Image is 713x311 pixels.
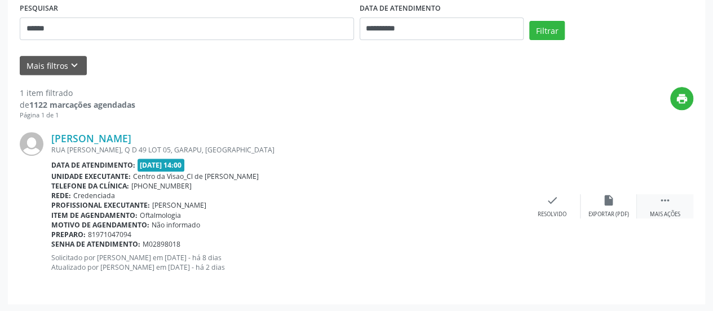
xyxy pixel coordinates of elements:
[51,220,149,230] b: Motivo de agendamento:
[676,93,688,105] i: print
[68,59,81,72] i: keyboard_arrow_down
[51,145,524,155] div: RUA [PERSON_NAME], Q D 49 LOT 05, GARAPU, [GEOGRAPHIC_DATA]
[20,132,43,156] img: img
[659,194,671,207] i: 
[670,87,693,110] button: print
[51,181,129,191] b: Telefone da clínica:
[131,181,192,191] span: [PHONE_NUMBER]
[546,194,559,207] i: check
[20,87,135,99] div: 1 item filtrado
[51,160,135,170] b: Data de atendimento:
[603,194,615,207] i: insert_drive_file
[51,230,86,239] b: Preparo:
[51,211,138,220] b: Item de agendamento:
[650,211,680,218] div: Mais ações
[140,211,181,220] span: Oftalmologia
[20,99,135,111] div: de
[143,239,180,249] span: M02898018
[51,172,131,181] b: Unidade executante:
[51,200,150,210] b: Profissional executante:
[73,191,115,200] span: Credenciada
[29,99,135,110] strong: 1122 marcações agendadas
[51,253,524,272] p: Solicitado por [PERSON_NAME] em [DATE] - há 8 dias Atualizado por [PERSON_NAME] em [DATE] - há 2 ...
[138,159,185,172] span: [DATE] 14:00
[20,111,135,120] div: Página 1 de 1
[152,200,206,210] span: [PERSON_NAME]
[588,211,629,218] div: Exportar (PDF)
[152,220,200,230] span: Não informado
[133,172,259,181] span: Centro da Visao_Cl de [PERSON_NAME]
[51,239,140,249] b: Senha de atendimento:
[51,191,71,200] b: Rede:
[88,230,131,239] span: 81971047094
[20,56,87,76] button: Mais filtroskeyboard_arrow_down
[538,211,566,218] div: Resolvido
[51,132,131,144] a: [PERSON_NAME]
[529,21,565,40] button: Filtrar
